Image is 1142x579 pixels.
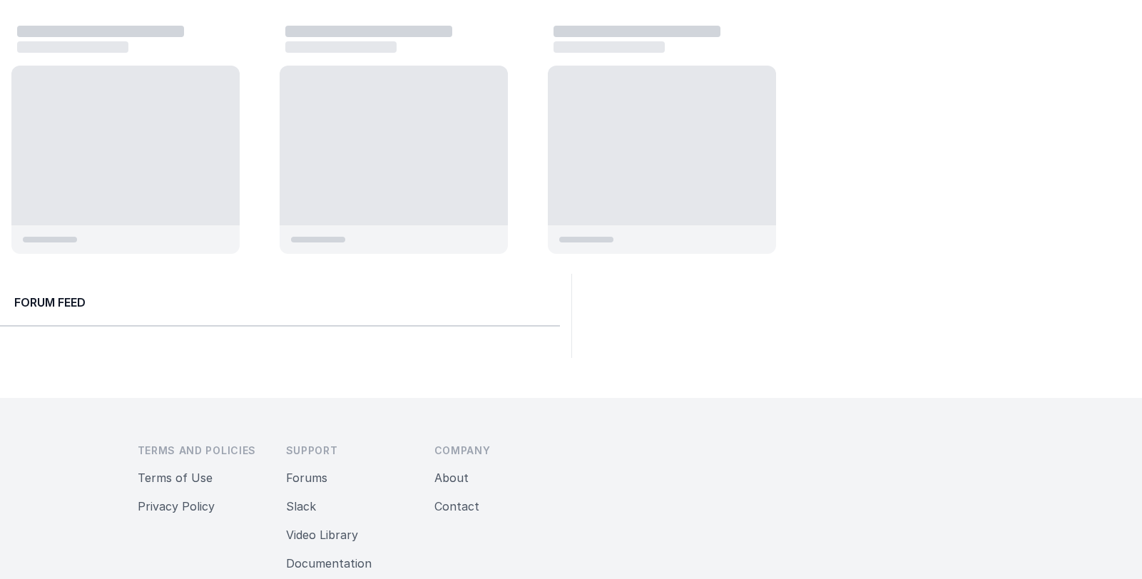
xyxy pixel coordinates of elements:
a: Terms of Use [138,471,213,485]
button: Slack [286,498,316,515]
a: Slack [286,499,316,513]
h3: Terms and Policies [138,444,263,458]
h2: Forum Feed [14,294,546,311]
button: Forums [286,469,327,486]
button: Documentation [286,555,372,572]
button: About [434,469,469,486]
h3: Company [434,444,560,458]
h3: Support [286,444,412,458]
button: Contact [434,498,479,515]
a: Privacy Policy [138,499,215,513]
button: Video Library [286,526,358,543]
a: About [434,471,469,485]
